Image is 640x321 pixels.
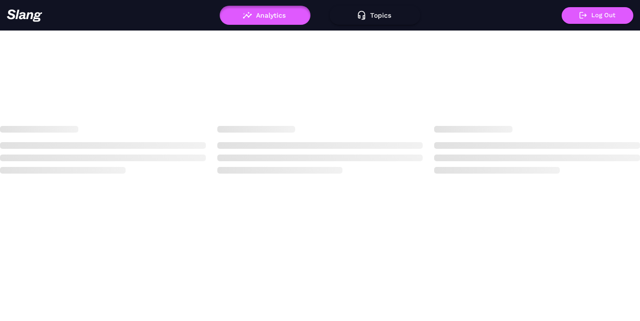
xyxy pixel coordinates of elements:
[562,7,633,24] button: Log Out
[220,6,310,25] button: Analytics
[220,11,310,18] a: Analytics
[7,9,43,22] img: 623511267c55cb56e2f2a487_logo2.png
[330,6,420,25] button: Topics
